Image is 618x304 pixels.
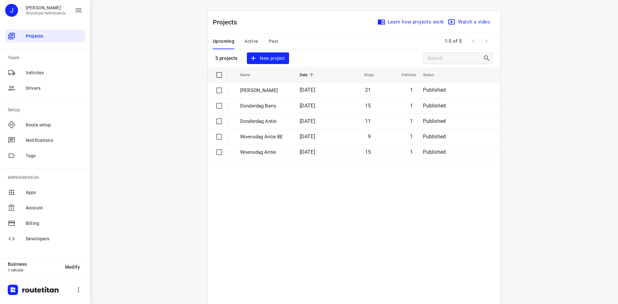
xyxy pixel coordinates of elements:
[26,11,70,15] p: WoodUpp Netherlands B.V.
[8,174,85,181] p: Administration
[365,87,371,93] span: 21
[423,71,443,79] span: Status
[26,33,82,40] span: Projects
[410,118,413,124] span: 1
[26,5,70,10] p: Jesper Elenbaas
[251,54,285,62] span: New project
[423,118,446,124] span: Published
[26,152,82,159] span: Tags
[240,71,259,79] span: Name
[26,122,82,128] span: Route setup
[365,103,371,109] span: 15
[5,4,18,17] div: J
[427,53,483,63] input: Search projects
[269,37,279,45] span: Past
[26,69,82,76] span: Vehicles
[26,85,82,92] span: Drivers
[300,149,315,155] span: [DATE]
[5,134,85,147] div: Notifications
[215,55,238,61] p: 5 projects
[300,71,316,79] span: Date
[423,103,446,109] span: Published
[8,54,85,61] p: Team
[26,137,82,144] span: Notifications
[5,118,85,131] div: Route setup
[365,149,371,155] span: 15
[247,52,289,64] button: New project
[368,134,371,140] span: 9
[240,102,290,110] p: Donderdag Barry
[26,235,82,242] span: Developers
[5,82,85,95] div: Drivers
[410,103,413,109] span: 1
[26,220,82,227] span: Billing
[5,201,85,214] div: Account
[240,118,290,125] p: Donderdag Antie
[410,149,413,155] span: 1
[5,30,85,42] div: Projects
[240,149,290,156] p: Woensdag Antie
[5,186,85,199] div: Apps
[245,37,258,45] span: Active
[26,205,82,211] span: Account
[8,106,85,113] p: Setup
[65,264,80,270] span: Modify
[5,149,85,162] div: Tags
[442,34,464,48] span: 1-5 of 5
[410,134,413,140] span: 1
[356,71,374,79] span: Stops
[300,118,315,124] span: [DATE]
[26,189,82,196] span: Apps
[300,134,315,140] span: [DATE]
[213,17,242,27] p: Projects
[5,232,85,245] div: Developers
[480,35,493,48] span: Next Page
[423,134,446,140] span: Published
[300,87,315,93] span: [DATE]
[300,103,315,109] span: [DATE]
[423,149,446,155] span: Published
[240,133,290,141] p: Woensdag Antie BE
[393,71,416,79] span: Vehicles
[467,35,480,48] span: Previous Page
[483,54,492,62] div: Search
[5,217,85,230] div: Billing
[213,37,234,45] span: Upcoming
[410,87,413,93] span: 1
[365,118,371,124] span: 11
[60,261,85,273] button: Modify
[5,66,85,79] div: Vehicles
[8,268,60,272] p: 1 vehicle
[423,87,446,93] span: Published
[8,262,60,267] p: Business
[240,87,290,94] p: Barry Maandag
